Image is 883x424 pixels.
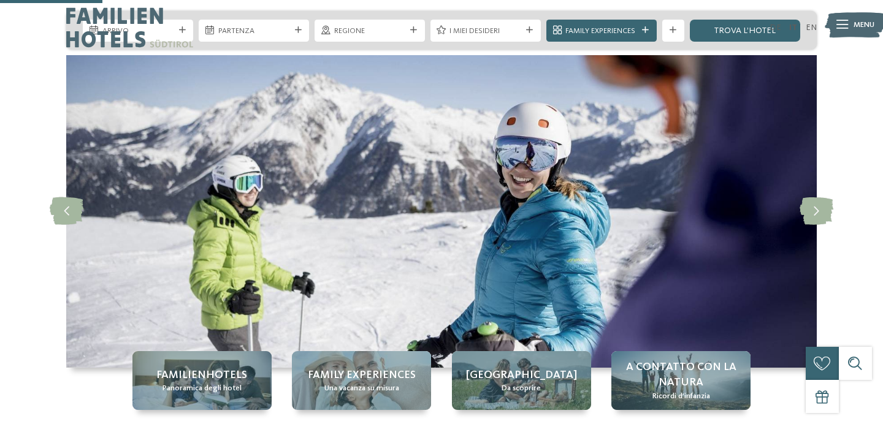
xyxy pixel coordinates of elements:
img: Hotel sulle piste da sci per bambini: divertimento senza confini [66,55,817,368]
span: Da scoprire [502,383,541,394]
span: Una vacanza su misura [324,383,399,394]
a: Hotel sulle piste da sci per bambini: divertimento senza confini Familienhotels Panoramica degli ... [132,351,272,410]
span: Family experiences [308,368,416,383]
a: IT [789,23,797,32]
a: Hotel sulle piste da sci per bambini: divertimento senza confini A contatto con la natura Ricordi... [611,351,751,410]
span: Panoramica degli hotel [162,383,242,394]
a: Hotel sulle piste da sci per bambini: divertimento senza confini [GEOGRAPHIC_DATA] Da scoprire [452,351,591,410]
span: Menu [854,20,874,31]
a: DE [770,23,781,32]
span: A contatto con la natura [622,360,740,390]
a: EN [806,23,817,32]
span: [GEOGRAPHIC_DATA] [466,368,577,383]
span: Ricordi d’infanzia [652,391,710,402]
span: Familienhotels [156,368,247,383]
a: Hotel sulle piste da sci per bambini: divertimento senza confini Family experiences Una vacanza s... [292,351,431,410]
